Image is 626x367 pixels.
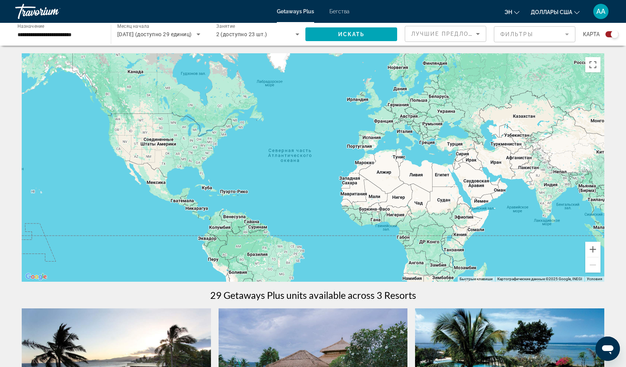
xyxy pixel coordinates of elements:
span: АА [596,8,605,15]
a: Условия (ссылка откроется в новой вкладке) [587,277,602,281]
h1: 29 Getaways Plus units available across 3 Resorts [210,289,416,301]
button: Фильтр [494,26,575,43]
span: Назначение [18,23,45,29]
span: [DATE] (доступно 29 единиц) [117,31,192,37]
button: Быстрые клавиши [460,276,493,282]
button: Искать [305,27,397,41]
button: Включить полноэкранный режим [585,57,600,72]
button: Увеличить [585,242,600,257]
button: Изменить валюту [531,6,580,18]
a: Getaways Plus [277,8,314,14]
mat-select: Сортировать по [411,29,480,38]
span: 2 (доступно 23 шт.) [216,31,267,37]
span: Карта [583,29,600,40]
span: Лучшие предложения [411,31,492,37]
a: Травориум [15,2,91,21]
a: Открыть эту область в Google Картах (в новом окне) [24,272,49,282]
span: эн [505,9,512,15]
button: Пользовательское меню [591,3,611,19]
button: Уменьшить [585,257,600,273]
iframe: Кнопка запуска окна обмена сообщениями [596,337,620,361]
span: Искать [338,31,365,37]
span: Занятие [216,24,235,29]
span: Доллары США [531,9,572,15]
img: Гугл [24,272,49,282]
a: Бегства [329,8,350,14]
button: Изменение языка [505,6,519,18]
span: Картографические данные ©2025 Google, INEGI [497,277,582,281]
span: Месяц начала [117,24,149,29]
